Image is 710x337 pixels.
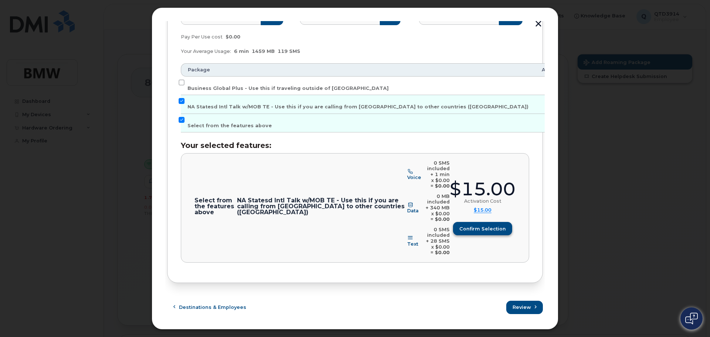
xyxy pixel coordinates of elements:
[195,198,237,215] p: Select from the features above
[407,175,421,180] span: Voice
[430,211,450,222] span: $0.00 =
[450,180,515,198] div: $15.00
[407,208,419,213] span: Data
[453,222,512,235] button: Confirm selection
[167,301,253,314] button: Destinations & Employees
[459,225,506,232] span: Confirm selection
[535,63,569,77] th: Amount
[474,207,491,213] summary: $15.00
[179,98,185,104] input: NA Statesd Intl Talk w/MOB TE - Use this if you are calling from [GEOGRAPHIC_DATA] to other count...
[435,250,450,255] b: $0.00
[427,160,450,172] div: 0 SMS included
[685,313,698,324] img: Open chat
[435,216,450,222] b: $0.00
[187,85,389,91] span: Business Global Plus - Use this if traveling outside of [GEOGRAPHIC_DATA]
[407,241,418,247] span: Text
[187,104,528,109] span: NA Statesd Intl Talk w/MOB TE - Use this if you are calling from [GEOGRAPHIC_DATA] to other count...
[237,198,407,215] p: NA Statesd Intl Talk w/MOB TE - Use this if you are calling from [GEOGRAPHIC_DATA] to other count...
[252,48,275,54] span: 1459 MB
[234,48,249,54] span: 6 min
[435,183,450,189] b: $0.00
[187,123,272,128] span: Select from the features above
[426,205,450,216] span: + 340 MB x
[424,227,450,238] div: 0 SMS included
[430,244,450,256] span: $0.00 =
[430,178,450,189] span: $0.00 =
[179,304,246,311] span: Destinations & Employees
[226,34,240,40] span: $0.00
[179,80,185,85] input: Business Global Plus - Use this if traveling outside of [GEOGRAPHIC_DATA]
[464,198,501,204] div: Activation Cost
[425,193,450,205] div: 0 MB included
[181,141,529,149] h3: Your selected features:
[506,301,543,314] button: Review
[181,63,535,77] th: Package
[513,304,531,311] span: Review
[430,172,450,183] span: + 1 min x
[278,48,300,54] span: 119 SMS
[179,117,185,123] input: Select from the features above
[181,48,231,54] span: Your Average Usage:
[426,238,450,250] span: + 28 SMS x
[181,34,223,40] span: Pay Per Use cost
